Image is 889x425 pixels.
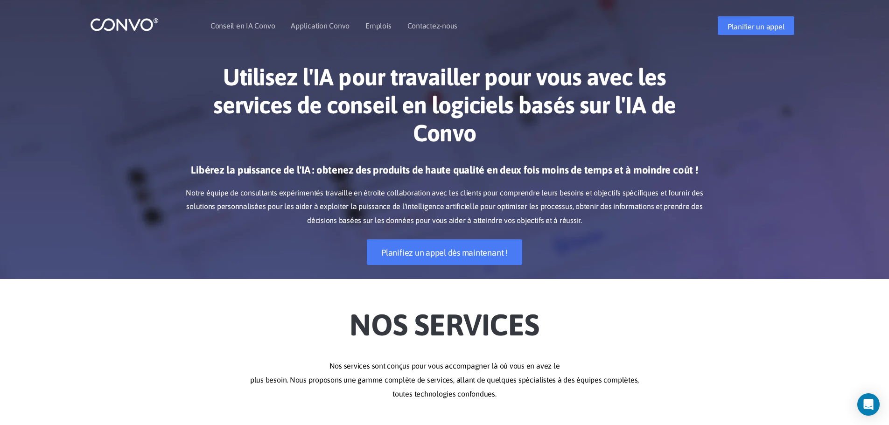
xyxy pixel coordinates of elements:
font: Libérez la puissance de l'IA : obtenez des produits de haute qualité en deux fois moins de temps ... [191,164,698,176]
a: Emplois [365,22,391,29]
font: Application Convo [291,21,350,30]
a: Planifiez un appel dès maintenant ! [367,239,522,265]
font: Nos services [350,307,539,342]
font: Planifiez un appel dès maintenant ! [381,248,508,258]
img: logo_1.png [90,17,159,32]
font: Utilisez l'IA pour travailler pour vous avec les services de conseil en logiciels basés sur l'IA ... [213,63,676,146]
font: Conseil en IA Convo [210,21,275,30]
font: Planifier un appel [728,22,785,31]
a: Application Convo [291,22,350,29]
font: Emplois [365,21,391,30]
a: Conseil en IA Convo [210,22,275,29]
font: Notre équipe de consultants expérimentés travaille en étroite collaboration avec les clients pour... [186,188,703,225]
a: Planifier un appel [718,16,795,35]
font: plus besoin. Nous proposons une gamme complète de services, allant de quelques spécialistes à des... [250,376,639,384]
font: Nos services sont conçus pour vous accompagner là où vous en avez le [329,362,560,370]
a: Contactez-nous [407,22,458,29]
div: Ouvrir Intercom Messenger [857,393,880,416]
font: toutes technologies confondues. [392,390,497,398]
font: Contactez-nous [407,21,458,30]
